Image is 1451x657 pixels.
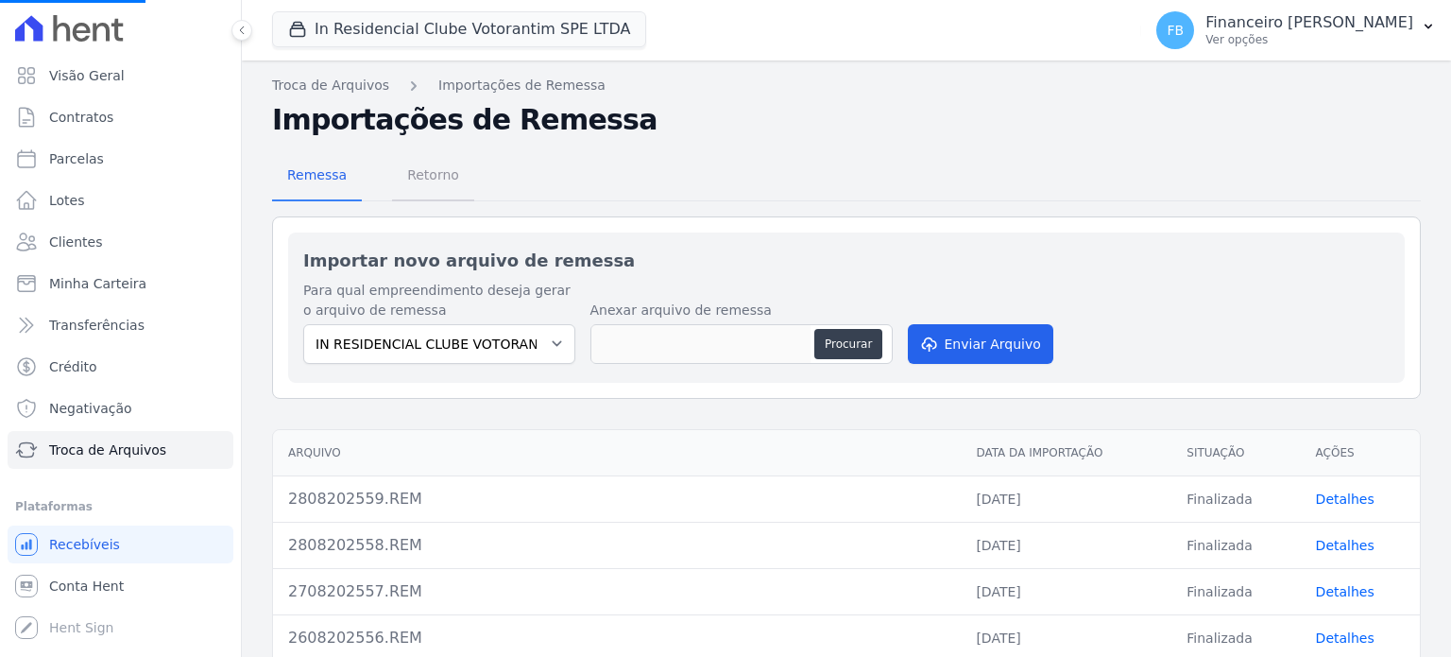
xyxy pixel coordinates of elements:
[49,66,125,85] span: Visão Geral
[49,108,113,127] span: Contratos
[8,389,233,427] a: Negativação
[276,156,358,194] span: Remessa
[8,431,233,469] a: Troca de Arquivos
[8,223,233,261] a: Clientes
[1171,430,1300,476] th: Situação
[272,76,389,95] a: Troca de Arquivos
[1205,32,1413,47] p: Ver opções
[272,152,474,201] nav: Tab selector
[590,301,893,320] label: Anexar arquivo de remessa
[49,357,97,376] span: Crédito
[8,182,233,219] a: Lotes
[49,577,124,596] span: Conta Hent
[49,233,102,251] span: Clientes
[49,441,166,459] span: Troca de Arquivos
[961,568,1171,614] td: [DATE]
[288,488,946,510] div: 2808202559.REM
[8,57,233,95] a: Visão Geral
[288,534,946,557] div: 2808202558.REM
[1167,24,1184,37] span: FB
[961,475,1171,522] td: [DATE]
[908,324,1053,364] button: Enviar Arquivo
[272,103,1421,137] h2: Importações de Remessa
[49,191,85,210] span: Lotes
[272,152,362,201] a: Remessa
[49,535,120,554] span: Recebíveis
[961,430,1171,476] th: Data da Importação
[396,156,470,194] span: Retorno
[1205,13,1413,32] p: Financeiro [PERSON_NAME]
[272,11,646,47] button: In Residencial Clube Votorantim SPE LTDA
[272,76,1421,95] nav: Breadcrumb
[8,98,233,136] a: Contratos
[8,306,233,344] a: Transferências
[288,580,946,603] div: 2708202557.REM
[1316,492,1374,507] a: Detalhes
[8,140,233,178] a: Parcelas
[1301,430,1420,476] th: Ações
[49,149,104,168] span: Parcelas
[8,348,233,386] a: Crédito
[8,526,233,563] a: Recebíveis
[1316,538,1374,553] a: Detalhes
[1171,475,1300,522] td: Finalizada
[438,76,606,95] a: Importações de Remessa
[49,399,132,418] span: Negativação
[1316,631,1374,646] a: Detalhes
[1316,584,1374,599] a: Detalhes
[1171,522,1300,568] td: Finalizada
[814,329,882,359] button: Procurar
[288,627,946,649] div: 2608202556.REM
[961,522,1171,568] td: [DATE]
[303,281,575,320] label: Para qual empreendimento deseja gerar o arquivo de remessa
[1171,568,1300,614] td: Finalizada
[49,316,145,335] span: Transferências
[8,567,233,605] a: Conta Hent
[15,495,226,518] div: Plataformas
[303,248,1390,273] h2: Importar novo arquivo de remessa
[273,430,961,476] th: Arquivo
[8,265,233,303] a: Minha Carteira
[49,274,146,293] span: Minha Carteira
[392,152,474,201] a: Retorno
[1141,4,1451,57] button: FB Financeiro [PERSON_NAME] Ver opções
